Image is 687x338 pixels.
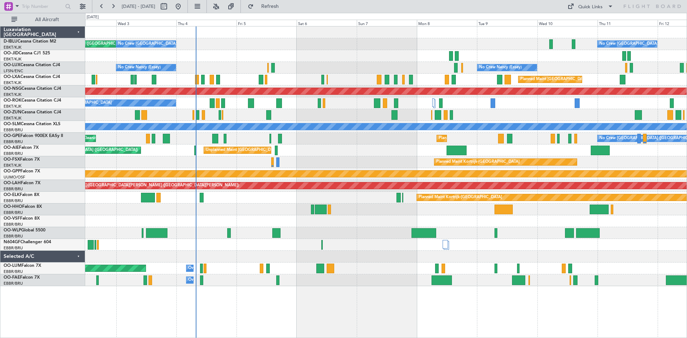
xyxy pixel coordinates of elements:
[118,62,161,73] div: No Crew Nancy (Essey)
[4,175,25,180] a: UUMO/OSF
[244,1,287,12] button: Refresh
[357,20,417,26] div: Sun 7
[4,228,21,232] span: OO-WLP
[4,68,23,74] a: LFSN/ENC
[4,75,60,79] a: OO-LXACessna Citation CJ4
[4,186,23,192] a: EBBR/BRU
[28,180,239,191] div: Planned Maint [PERSON_NAME]-[GEOGRAPHIC_DATA][PERSON_NAME] ([GEOGRAPHIC_DATA][PERSON_NAME])
[4,269,23,274] a: EBBR/BRU
[439,133,568,144] div: Planned Maint [GEOGRAPHIC_DATA] ([GEOGRAPHIC_DATA] National)
[4,151,23,156] a: EBBR/BRU
[4,205,42,209] a: OO-HHOFalcon 8X
[4,240,20,244] span: N604GF
[4,127,23,133] a: EBBR/BRU
[598,20,658,26] div: Thu 11
[4,193,20,197] span: OO-ELK
[4,116,21,121] a: EBKT/KJK
[176,20,237,26] div: Thu 4
[4,264,41,268] a: OO-LUMFalcon 7X
[4,98,21,103] span: OO-ROK
[4,216,40,221] a: OO-VSFFalcon 8X
[4,39,56,44] a: D-IBLUCessna Citation M2
[4,122,21,126] span: OO-SLM
[4,245,23,251] a: EBBR/BRU
[4,193,39,197] a: OO-ELKFalcon 8X
[4,75,20,79] span: OO-LXA
[520,74,650,85] div: Planned Maint [GEOGRAPHIC_DATA] ([GEOGRAPHIC_DATA] National)
[87,14,99,20] div: [DATE]
[4,139,23,144] a: EBBR/BRU
[4,216,20,221] span: OO-VSF
[564,1,617,12] button: Quick Links
[4,87,21,91] span: OO-NSG
[4,205,22,209] span: OO-HHO
[4,134,63,138] a: OO-GPEFalcon 900EX EASy II
[4,87,61,91] a: OO-NSGCessna Citation CJ4
[4,157,20,162] span: OO-FSX
[4,169,40,173] a: OO-GPPFalcon 7X
[22,1,63,12] input: Trip Number
[188,275,237,285] div: Owner Melsbroek Air Base
[237,20,297,26] div: Fri 5
[4,110,21,114] span: OO-ZUN
[4,181,21,185] span: OO-LAH
[4,134,20,138] span: OO-GPE
[8,14,78,25] button: All Aircraft
[436,157,520,167] div: Planned Maint Kortrijk-[GEOGRAPHIC_DATA]
[4,51,19,55] span: OO-JID
[4,57,21,62] a: EBKT/KJK
[4,80,21,85] a: EBKT/KJK
[4,146,39,150] a: OO-AIEFalcon 7X
[4,146,19,150] span: OO-AIE
[4,92,21,97] a: EBKT/KJK
[4,240,51,244] a: N604GFChallenger 604
[4,234,23,239] a: EBBR/BRU
[4,275,20,280] span: OO-FAE
[4,98,61,103] a: OO-ROKCessna Citation CJ4
[116,20,176,26] div: Wed 3
[4,181,40,185] a: OO-LAHFalcon 7X
[4,45,21,50] a: EBKT/KJK
[4,110,61,114] a: OO-ZUNCessna Citation CJ4
[206,145,340,156] div: Unplanned Maint [GEOGRAPHIC_DATA] ([GEOGRAPHIC_DATA] National)
[4,222,23,227] a: EBBR/BRU
[56,20,116,26] div: Tue 2
[297,20,357,26] div: Sat 6
[4,210,23,215] a: EBBR/BRU
[4,281,23,286] a: EBBR/BRU
[4,63,20,67] span: OO-LUX
[19,17,75,22] span: All Aircraft
[417,20,477,26] div: Mon 8
[4,51,50,55] a: OO-JIDCessna CJ1 525
[122,3,155,10] span: [DATE] - [DATE]
[118,39,238,49] div: No Crew [GEOGRAPHIC_DATA] ([GEOGRAPHIC_DATA] National)
[4,198,23,204] a: EBBR/BRU
[578,4,603,11] div: Quick Links
[477,20,537,26] div: Tue 9
[4,264,21,268] span: OO-LUM
[4,275,40,280] a: OO-FAEFalcon 7X
[4,122,60,126] a: OO-SLMCessna Citation XLS
[4,228,45,232] a: OO-WLPGlobal 5500
[4,104,21,109] a: EBKT/KJK
[419,192,502,203] div: Planned Maint Kortrijk-[GEOGRAPHIC_DATA]
[4,163,21,168] a: EBKT/KJK
[4,63,60,67] a: OO-LUXCessna Citation CJ4
[537,20,598,26] div: Wed 10
[4,169,20,173] span: OO-GPP
[188,263,237,274] div: Owner Melsbroek Air Base
[4,39,18,44] span: D-IBLU
[255,4,285,9] span: Refresh
[4,157,40,162] a: OO-FSXFalcon 7X
[479,62,522,73] div: No Crew Nancy (Essey)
